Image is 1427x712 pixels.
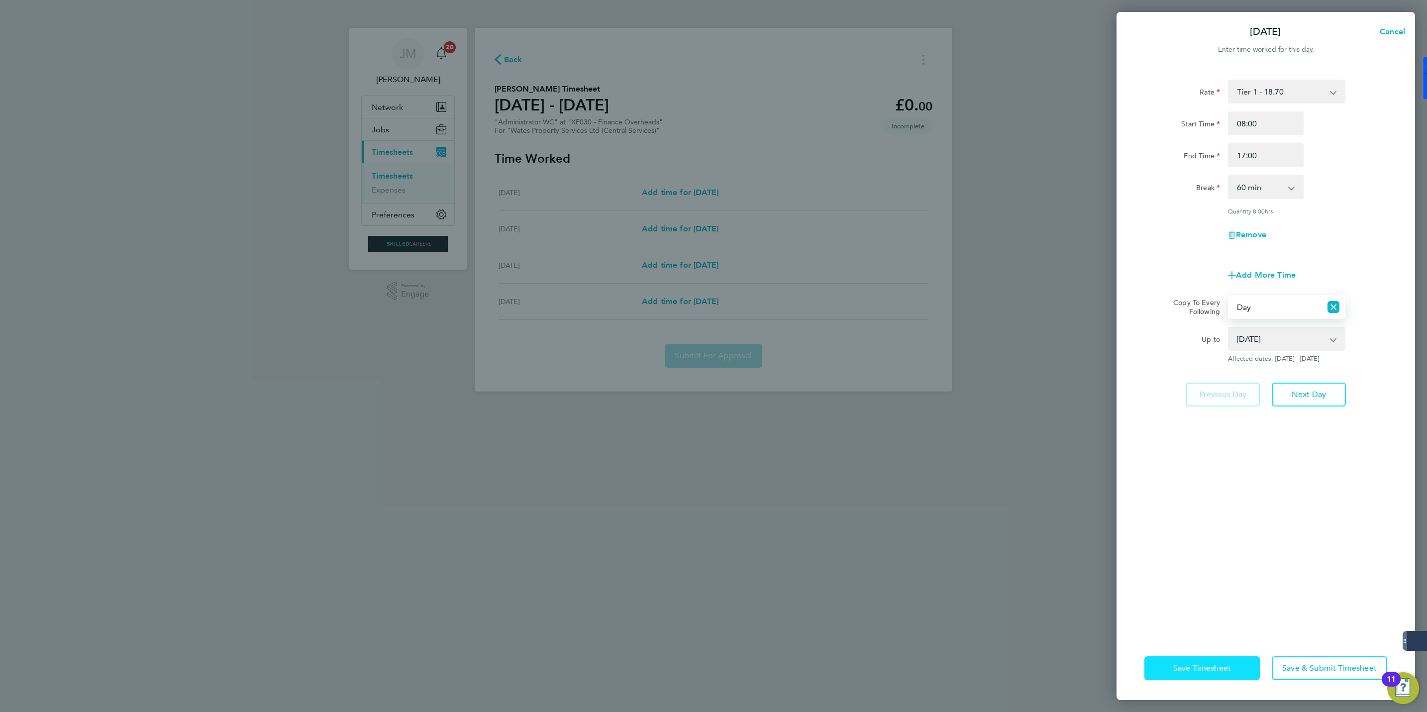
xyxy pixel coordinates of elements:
button: Reset selection [1327,296,1339,318]
label: Rate [1200,88,1220,100]
span: Save Timesheet [1173,663,1231,673]
span: Add More Time [1236,270,1296,280]
span: Cancel [1377,27,1405,36]
button: Save Timesheet [1144,656,1260,680]
span: Affected dates: [DATE] - [DATE] [1228,355,1345,363]
p: [DATE] [1250,25,1281,39]
input: E.g. 18:00 [1228,143,1304,167]
label: End Time [1184,151,1220,163]
button: Add More Time [1228,271,1296,279]
button: Open Resource Center, 11 new notifications [1387,672,1419,704]
label: Break [1196,183,1220,195]
button: Remove [1228,231,1266,239]
span: Save & Submit Timesheet [1282,663,1377,673]
button: Next Day [1272,383,1346,407]
div: 11 [1387,679,1396,692]
label: Start Time [1181,119,1220,131]
input: E.g. 08:00 [1228,111,1304,135]
span: Next Day [1292,390,1326,400]
label: Copy To Every Following [1165,298,1220,316]
div: Enter time worked for this day. [1117,44,1415,56]
button: Cancel [1364,22,1415,42]
span: Remove [1236,230,1266,239]
span: 8.00 [1253,207,1265,215]
label: Up to [1202,335,1220,347]
div: Quantity: hrs [1228,207,1345,215]
button: Save & Submit Timesheet [1272,656,1387,680]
